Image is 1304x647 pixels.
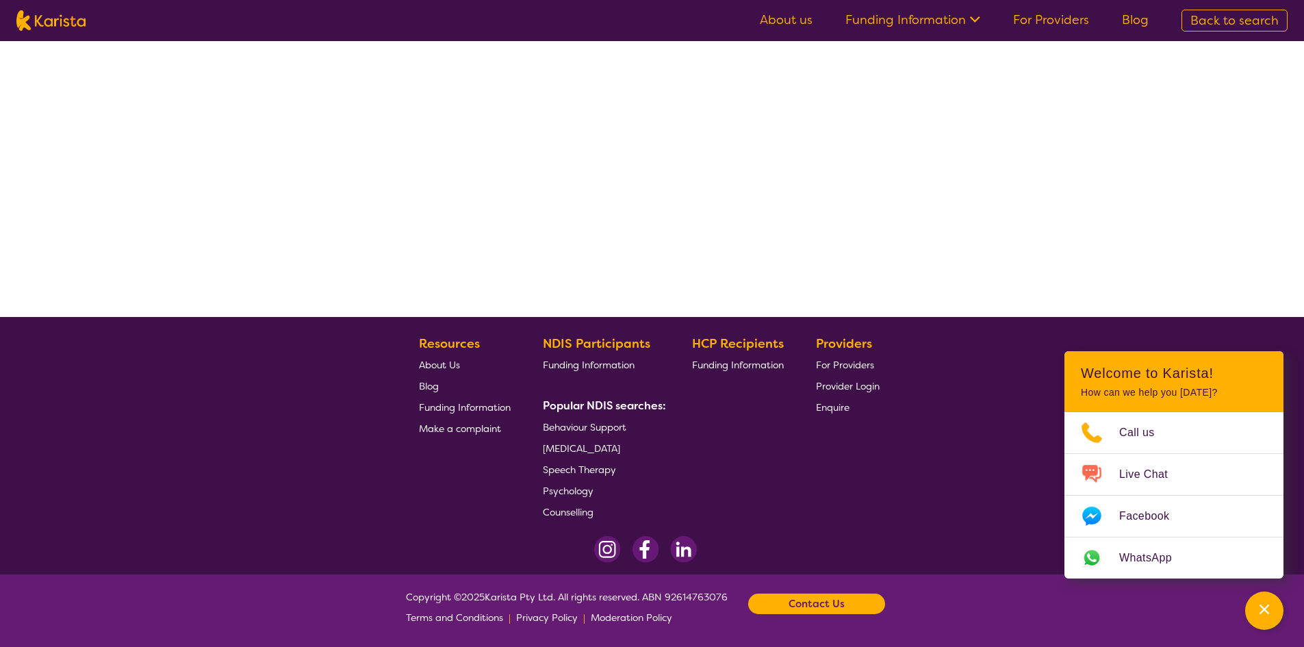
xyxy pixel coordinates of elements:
img: Facebook [632,536,659,563]
b: Resources [419,335,480,352]
a: About Us [419,354,511,375]
b: HCP Recipients [692,335,784,352]
span: Call us [1119,422,1171,443]
img: Karista logo [16,10,86,31]
span: Psychology [543,485,593,497]
b: Popular NDIS searches: [543,398,666,413]
span: Blog [419,380,439,392]
b: Providers [816,335,872,352]
a: Moderation Policy [591,607,672,628]
a: Privacy Policy [516,607,578,628]
a: Counselling [543,501,661,522]
a: Psychology [543,480,661,501]
a: About us [760,12,813,28]
a: Blog [419,375,511,396]
a: Web link opens in a new tab. [1064,537,1283,579]
a: [MEDICAL_DATA] [543,437,661,459]
a: Funding Information [419,396,511,418]
span: For Providers [816,359,874,371]
span: About Us [419,359,460,371]
span: Back to search [1190,12,1279,29]
span: WhatsApp [1119,548,1188,568]
a: Funding Information [845,12,980,28]
a: For Providers [816,354,880,375]
a: Terms and Conditions [406,607,503,628]
span: Facebook [1119,506,1186,527]
p: How can we help you [DATE]? [1081,387,1267,398]
a: Funding Information [692,354,784,375]
button: Channel Menu [1245,592,1283,630]
img: Instagram [594,536,621,563]
span: Funding Information [543,359,635,371]
span: Speech Therapy [543,464,616,476]
span: Enquire [816,401,849,414]
span: Copyright © 2025 Karista Pty Ltd. All rights reserved. ABN 92614763076 [406,587,728,628]
span: Privacy Policy [516,611,578,624]
p: | [583,607,585,628]
a: Make a complaint [419,418,511,439]
span: Funding Information [692,359,784,371]
a: For Providers [1013,12,1089,28]
span: Funding Information [419,401,511,414]
span: Behaviour Support [543,421,626,433]
b: Contact Us [789,594,845,614]
a: Behaviour Support [543,416,661,437]
ul: Choose channel [1064,412,1283,579]
span: Provider Login [816,380,880,392]
p: | [509,607,511,628]
a: Enquire [816,396,880,418]
span: Make a complaint [419,422,501,435]
span: [MEDICAL_DATA] [543,442,620,455]
span: Counselling [543,506,593,518]
a: Speech Therapy [543,459,661,480]
a: Blog [1122,12,1149,28]
span: Live Chat [1119,464,1184,485]
img: LinkedIn [670,536,697,563]
span: Moderation Policy [591,611,672,624]
h2: Welcome to Karista! [1081,365,1267,381]
div: Channel Menu [1064,351,1283,579]
a: Provider Login [816,375,880,396]
span: Terms and Conditions [406,611,503,624]
a: Funding Information [543,354,661,375]
b: NDIS Participants [543,335,650,352]
a: Back to search [1181,10,1288,31]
